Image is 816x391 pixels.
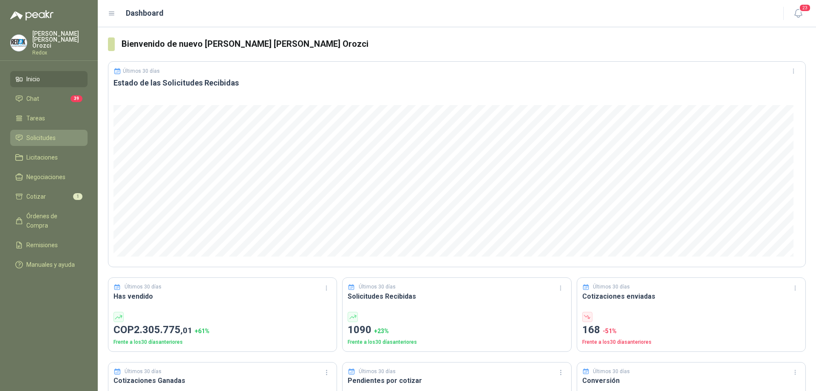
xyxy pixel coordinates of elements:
[359,283,396,291] p: Últimos 30 días
[10,91,88,107] a: Chat39
[10,10,54,20] img: Logo peakr
[348,291,566,302] h3: Solicitudes Recibidas
[126,7,164,19] h1: Dashboard
[32,50,88,55] p: Redox
[26,172,65,182] span: Negociaciones
[593,368,630,376] p: Últimos 30 días
[26,94,39,103] span: Chat
[582,322,800,338] p: 168
[10,71,88,87] a: Inicio
[11,35,27,51] img: Company Logo
[71,95,82,102] span: 39
[113,338,331,346] p: Frente a los 30 días anteriores
[123,68,160,74] p: Últimos 30 días
[10,149,88,166] a: Licitaciones
[134,324,192,336] span: 2.305.775
[26,114,45,123] span: Tareas
[73,193,82,200] span: 1
[122,37,806,51] h3: Bienvenido de nuevo [PERSON_NAME] [PERSON_NAME] Orozci
[582,338,800,346] p: Frente a los 30 días anteriores
[374,328,389,334] span: + 23 %
[26,153,58,162] span: Licitaciones
[10,130,88,146] a: Solicitudes
[113,375,331,386] h3: Cotizaciones Ganadas
[113,291,331,302] h3: Has vendido
[348,375,566,386] h3: Pendientes por cotizar
[582,291,800,302] h3: Cotizaciones enviadas
[10,257,88,273] a: Manuales y ayuda
[26,74,40,84] span: Inicio
[26,211,79,230] span: Órdenes de Compra
[348,338,566,346] p: Frente a los 30 días anteriores
[10,208,88,234] a: Órdenes de Compra
[26,133,56,143] span: Solicitudes
[582,375,800,386] h3: Conversión
[181,325,192,335] span: ,01
[359,368,396,376] p: Últimos 30 días
[790,6,806,21] button: 23
[125,368,161,376] p: Últimos 30 días
[113,322,331,338] p: COP
[10,188,88,205] a: Cotizar1
[32,31,88,49] p: [PERSON_NAME] [PERSON_NAME] Orozci
[26,192,46,201] span: Cotizar
[10,110,88,126] a: Tareas
[10,169,88,185] a: Negociaciones
[799,4,811,12] span: 23
[195,328,210,334] span: + 61 %
[26,240,58,250] span: Remisiones
[603,328,617,334] span: -51 %
[10,237,88,253] a: Remisiones
[26,260,75,269] span: Manuales y ayuda
[593,283,630,291] p: Últimos 30 días
[348,322,566,338] p: 1090
[113,78,800,88] h3: Estado de las Solicitudes Recibidas
[125,283,161,291] p: Últimos 30 días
